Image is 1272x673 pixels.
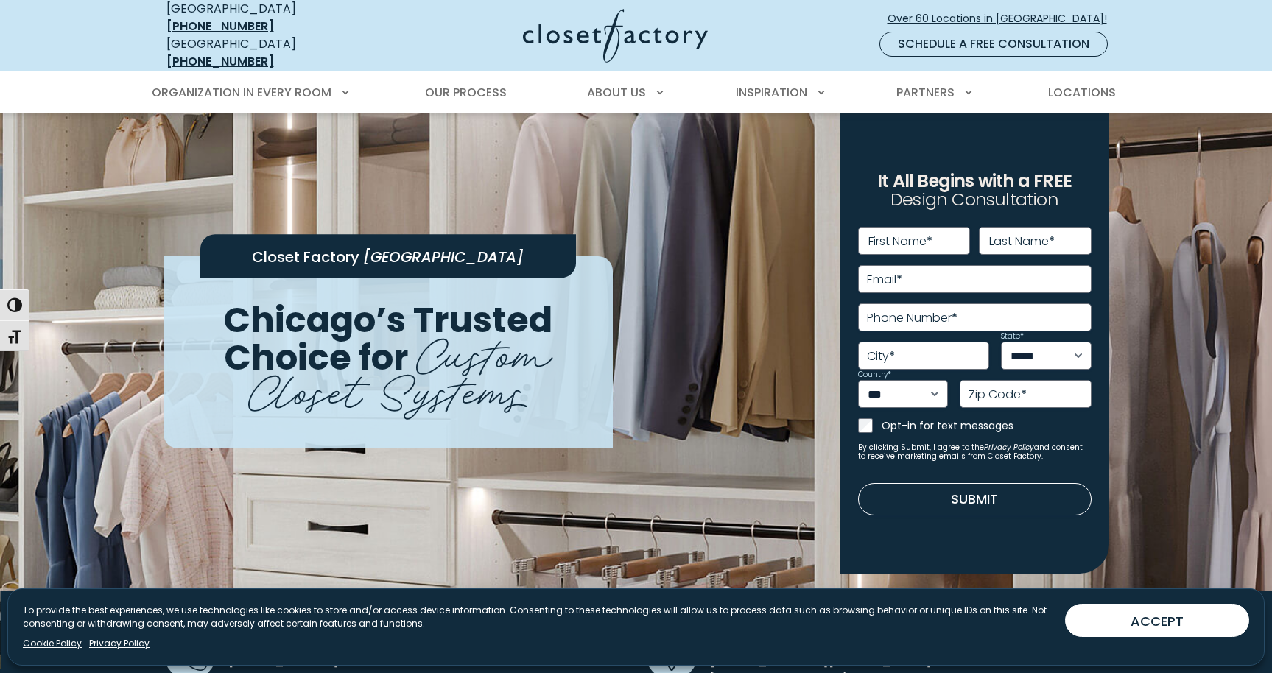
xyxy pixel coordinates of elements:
[867,274,902,286] label: Email
[984,442,1034,453] a: Privacy Policy
[523,9,708,63] img: Closet Factory Logo
[1001,333,1024,340] label: State
[858,443,1092,461] small: By clicking Submit, I agree to the and consent to receive marketing emails from Closet Factory.
[858,483,1092,515] button: Submit
[867,312,957,324] label: Phone Number
[166,18,274,35] a: [PHONE_NUMBER]
[248,317,552,422] span: Custom Closet Systems
[882,418,1092,433] label: Opt-in for text messages
[228,652,339,669] a: [PHONE_NUMBER]
[587,84,646,101] span: About Us
[736,84,807,101] span: Inspiration
[166,53,274,70] a: [PHONE_NUMBER]
[858,371,891,378] label: Country
[868,236,932,247] label: First Name
[877,169,1072,193] span: It All Begins with a FREE
[363,247,524,267] span: [GEOGRAPHIC_DATA]
[969,389,1027,401] label: Zip Code
[252,247,359,267] span: Closet Factory
[425,84,507,101] span: Our Process
[888,11,1119,27] span: Over 60 Locations in [GEOGRAPHIC_DATA]!
[141,72,1131,113] nav: Primary Menu
[890,188,1058,212] span: Design Consultation
[879,32,1108,57] a: Schedule a Free Consultation
[1048,84,1116,101] span: Locations
[23,637,82,650] a: Cookie Policy
[152,84,331,101] span: Organization in Every Room
[89,637,150,650] a: Privacy Policy
[896,84,955,101] span: Partners
[23,604,1053,630] p: To provide the best experiences, we use technologies like cookies to store and/or access device i...
[989,236,1055,247] label: Last Name
[1065,604,1249,637] button: ACCEPT
[887,6,1120,32] a: Over 60 Locations in [GEOGRAPHIC_DATA]!
[223,295,552,382] span: Chicago’s Trusted Choice for
[710,652,932,669] span: [STREET_ADDRESS][PERSON_NAME]
[166,35,380,71] div: [GEOGRAPHIC_DATA]
[867,350,895,362] label: City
